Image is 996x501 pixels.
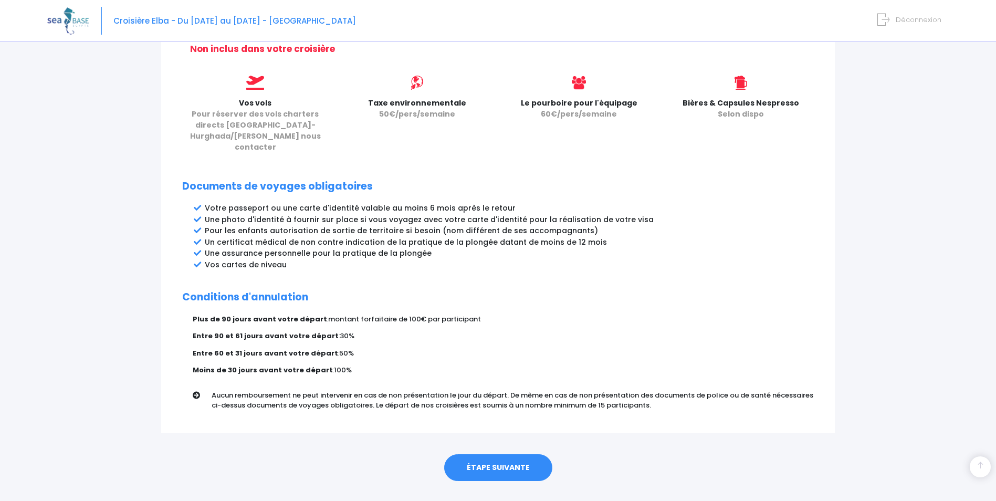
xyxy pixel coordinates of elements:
[344,98,490,120] p: Taxe environnementale
[572,76,586,90] img: icon_users@2x.png
[328,314,481,324] span: montant forfaitaire de 100€ par participant
[212,390,822,411] p: Aucun remboursement ne peut intervenir en cas de non présentation le jour du départ. De même en c...
[182,291,814,304] h2: Conditions d'annulation
[340,331,354,341] span: 30%
[193,331,814,341] p: :
[718,109,764,119] span: Selon dispo
[193,348,338,358] strong: Entre 60 et 31 jours avant votre départ
[506,98,652,120] p: Le pourboire pour l'équipage
[410,76,424,90] img: icon_environment.svg
[205,259,814,270] li: Vos cartes de niveau
[246,76,264,90] img: icon_vols.svg
[205,237,814,248] li: Un certificat médical de non contre indication de la pratique de la plongée datant de moins de 12...
[182,98,328,153] p: Vos vols
[193,314,327,324] strong: Plus de 90 jours avant votre départ
[205,248,814,259] li: Une assurance personnelle pour la pratique de la plongée
[193,314,814,325] p: :
[379,109,455,119] span: 50€/pers/semaine
[182,181,814,193] h2: Documents de voyages obligatoires
[193,365,333,375] strong: Moins de 30 jours avant votre départ
[193,348,814,359] p: :
[190,109,321,152] span: Pour réserver des vols charters directs [GEOGRAPHIC_DATA]-Hurghada/[PERSON_NAME] nous contacter
[541,109,617,119] span: 60€/pers/semaine
[896,15,941,25] span: Déconnexion
[193,331,339,341] strong: Entre 90 et 61 jours avant votre départ
[193,365,814,375] p: :
[334,365,352,375] span: 100%
[205,203,814,214] li: Votre passeport ou une carte d'identité valable au moins 6 mois après le retour
[205,225,814,236] li: Pour les enfants autorisation de sortie de territoire si besoin (nom différent de ses accompagnants)
[444,454,552,482] a: ÉTAPE SUIVANTE
[735,76,747,90] img: icon_biere.svg
[113,15,356,26] span: Croisière Elba - Du [DATE] au [DATE] - [GEOGRAPHIC_DATA]
[668,98,814,120] p: Bières & Capsules Nespresso
[190,44,814,54] h2: Non inclus dans votre croisière
[339,348,354,358] span: 50%
[205,214,814,225] li: Une photo d'identité à fournir sur place si vous voyagez avec votre carte d'identité pour la réal...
